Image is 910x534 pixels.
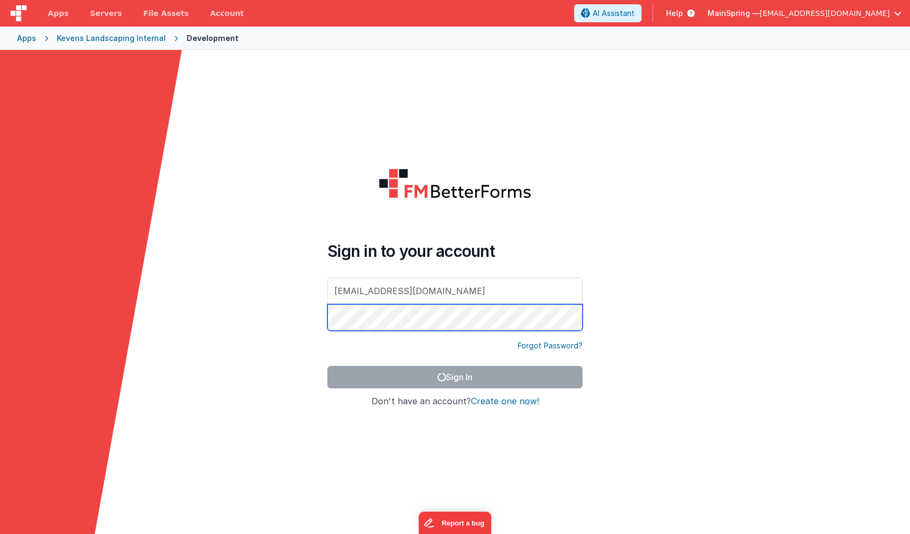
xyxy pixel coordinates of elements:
[574,4,642,22] button: AI Assistant
[471,397,539,406] button: Create one now!
[707,8,901,19] button: MainSpring — [EMAIL_ADDRESS][DOMAIN_NAME]
[90,8,122,19] span: Servers
[327,397,583,406] h4: Don't have an account?
[327,366,583,388] button: Sign In
[48,8,69,19] span: Apps
[144,8,189,19] span: File Assets
[327,278,583,304] input: Email Address
[17,33,36,44] div: Apps
[419,512,492,534] iframe: Marker.io feedback button
[187,33,239,44] div: Development
[57,33,166,44] div: Kevens Landscaping Internal
[518,340,583,351] a: Forgot Password?
[327,241,583,261] h4: Sign in to your account
[666,8,683,19] span: Help
[760,8,890,19] span: [EMAIL_ADDRESS][DOMAIN_NAME]
[707,8,760,19] span: MainSpring —
[593,8,635,19] span: AI Assistant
